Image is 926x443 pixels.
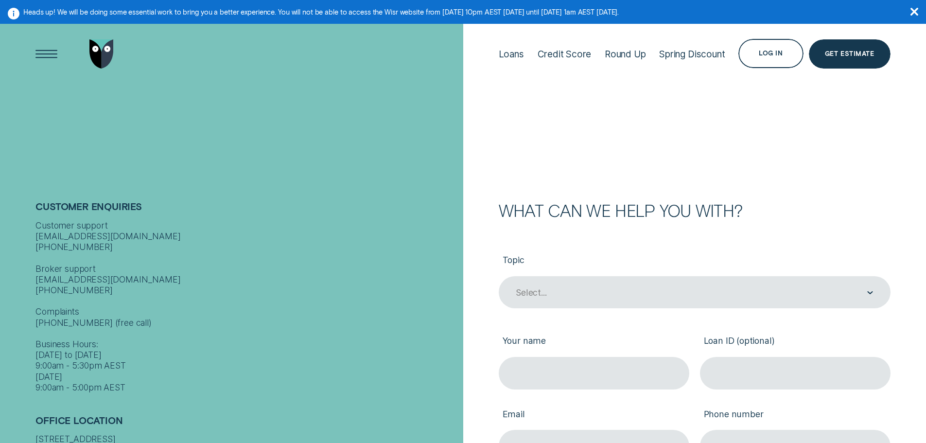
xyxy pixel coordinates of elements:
[605,21,646,86] a: Round Up
[87,21,116,86] a: Go to home page
[499,21,524,86] a: Loans
[538,49,592,60] div: Credit Score
[32,39,61,69] button: Open Menu
[499,327,689,357] label: Your name
[700,327,891,357] label: Loan ID (optional)
[809,39,891,69] a: Get Estimate
[659,49,725,60] div: Spring Discount
[499,49,524,60] div: Loans
[499,400,689,430] label: Email
[499,202,891,218] h2: What can we help you with?
[35,220,457,393] div: Customer support [EMAIL_ADDRESS][DOMAIN_NAME] [PHONE_NUMBER] Broker support [EMAIL_ADDRESS][DOMAI...
[738,39,803,68] button: Log in
[35,201,457,220] h2: Customer Enquiries
[659,21,725,86] a: Spring Discount
[89,39,114,69] img: Wisr
[516,287,546,298] div: Select...
[700,400,891,430] label: Phone number
[35,89,457,179] h1: Get In Touch
[35,415,457,434] h2: Office Location
[499,246,891,276] label: Topic
[605,49,646,60] div: Round Up
[538,21,592,86] a: Credit Score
